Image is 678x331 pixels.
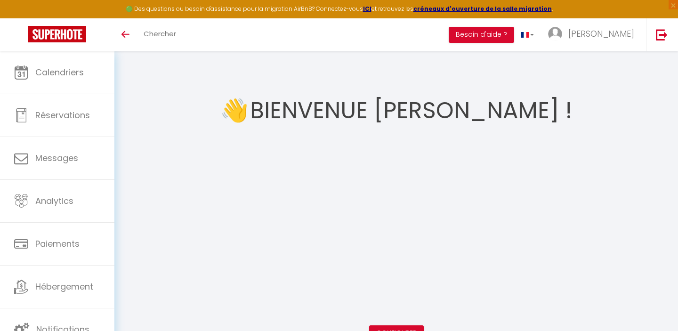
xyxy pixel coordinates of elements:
[35,281,93,292] span: Hébergement
[541,18,646,51] a: ... [PERSON_NAME]
[35,66,84,78] span: Calendriers
[35,109,90,121] span: Réservations
[35,152,78,164] span: Messages
[363,5,371,13] a: ICI
[220,93,249,128] span: 👋
[413,5,552,13] a: créneaux d'ouverture de la salle migration
[144,29,176,39] span: Chercher
[250,82,572,139] h1: Bienvenue [PERSON_NAME] !
[246,139,547,308] iframe: welcome-outil.mov
[568,28,634,40] span: [PERSON_NAME]
[35,238,80,250] span: Paiements
[548,27,562,41] img: ...
[656,29,668,40] img: logout
[449,27,514,43] button: Besoin d'aide ?
[35,195,73,207] span: Analytics
[28,26,86,42] img: Super Booking
[137,18,183,51] a: Chercher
